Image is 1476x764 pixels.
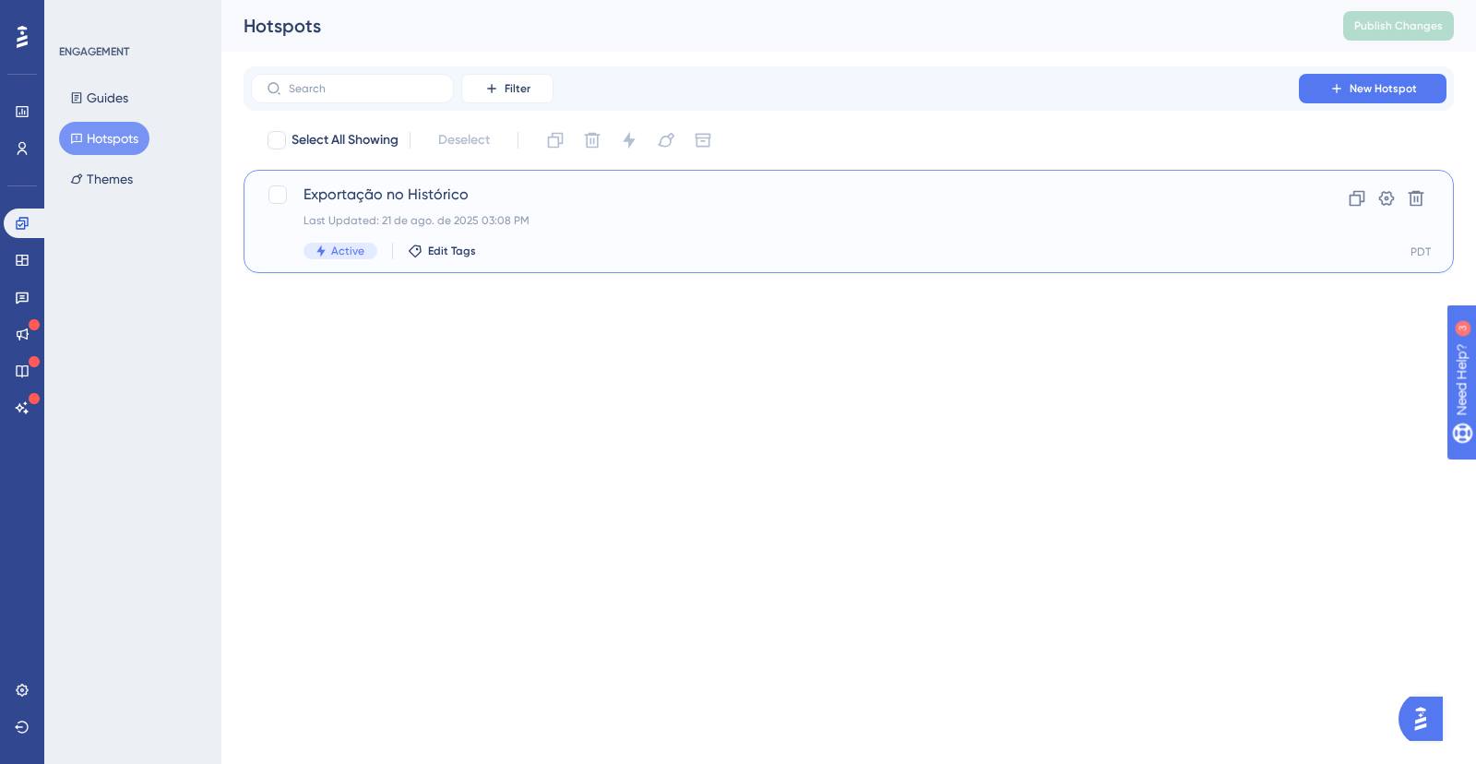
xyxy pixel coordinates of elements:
button: Hotspots [59,122,149,155]
span: Need Help? [43,5,115,27]
span: Active [331,244,364,258]
div: Hotspots [244,13,1297,39]
button: Filter [461,74,553,103]
iframe: UserGuiding AI Assistant Launcher [1399,691,1454,746]
input: Search [289,82,438,95]
button: Themes [59,162,144,196]
span: Edit Tags [428,244,476,258]
button: Deselect [422,124,506,157]
div: ENGAGEMENT [59,44,129,59]
button: Edit Tags [408,244,476,258]
span: Filter [505,81,530,96]
span: Deselect [438,129,490,151]
button: New Hotspot [1299,74,1446,103]
div: PDT [1411,245,1431,259]
button: Guides [59,81,139,114]
div: Last Updated: 21 de ago. de 2025 03:08 PM [304,213,1246,228]
span: Exportação no Histórico [304,184,1246,206]
span: New Hotspot [1350,81,1417,96]
div: 3 [128,9,134,24]
span: Select All Showing [292,129,399,151]
span: Publish Changes [1354,18,1443,33]
button: Publish Changes [1343,11,1454,41]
